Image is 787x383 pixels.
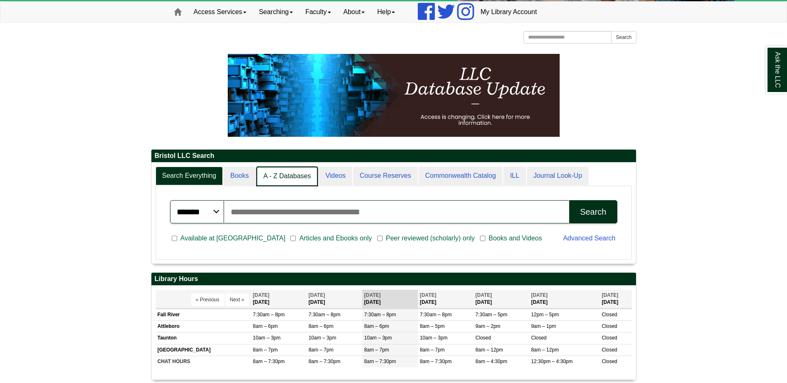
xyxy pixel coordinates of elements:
[418,290,473,308] th: [DATE]
[602,292,618,298] span: [DATE]
[475,347,503,353] span: 8am – 12pm
[475,292,492,298] span: [DATE]
[371,2,401,22] a: Help
[188,2,253,22] a: Access Services
[602,359,617,364] span: Closed
[253,2,299,22] a: Searching
[475,359,507,364] span: 8am – 4:30pm
[569,200,617,223] button: Search
[602,347,617,353] span: Closed
[364,292,381,298] span: [DATE]
[420,347,445,353] span: 8am – 7pm
[156,332,251,344] td: Taunton
[177,233,289,243] span: Available at [GEOGRAPHIC_DATA]
[151,273,636,286] h2: Library Hours
[602,312,617,318] span: Closed
[253,347,278,353] span: 8am – 7pm
[290,235,296,242] input: Articles and Ebooks only
[337,2,371,22] a: About
[364,347,389,353] span: 8am – 7pm
[256,167,318,186] a: A - Z Databases
[191,293,224,306] button: « Previous
[420,335,448,341] span: 10am – 3pm
[319,167,352,185] a: Videos
[296,233,375,243] span: Articles and Ebooks only
[419,167,503,185] a: Commonwealth Catalog
[529,290,599,308] th: [DATE]
[475,312,507,318] span: 7:30am – 5pm
[364,323,389,329] span: 8am – 6pm
[309,359,341,364] span: 8am – 7:30pm
[253,335,281,341] span: 10am – 3pm
[527,167,589,185] a: Journal Look-Up
[503,167,526,185] a: ILL
[531,323,556,329] span: 9am – 1pm
[531,312,559,318] span: 12pm – 5pm
[228,54,560,137] img: HTML tutorial
[531,359,573,364] span: 12:30pm – 4:30pm
[299,2,337,22] a: Faculty
[364,335,392,341] span: 10am – 3pm
[309,347,334,353] span: 8am – 7pm
[531,335,546,341] span: Closed
[474,2,543,22] a: My Library Account
[225,293,249,306] button: Next »
[420,292,436,298] span: [DATE]
[309,312,341,318] span: 7:30am – 8pm
[602,335,617,341] span: Closed
[377,235,383,242] input: Peer reviewed (scholarly) only
[224,167,255,185] a: Books
[531,292,548,298] span: [DATE]
[420,323,445,329] span: 8am – 5pm
[309,323,334,329] span: 8am – 6pm
[156,309,251,321] td: Fall River
[475,323,500,329] span: 9am – 2pm
[531,347,559,353] span: 8am – 12pm
[602,323,617,329] span: Closed
[480,235,485,242] input: Books and Videos
[420,359,452,364] span: 8am – 7:30pm
[599,290,631,308] th: [DATE]
[353,167,418,185] a: Course Reserves
[362,290,418,308] th: [DATE]
[156,321,251,332] td: Attleboro
[156,167,223,185] a: Search Everything
[475,335,491,341] span: Closed
[580,207,606,217] div: Search
[611,31,636,44] button: Search
[309,335,336,341] span: 10am – 3pm
[563,235,615,242] a: Advanced Search
[420,312,452,318] span: 7:30am – 8pm
[253,359,285,364] span: 8am – 7:30pm
[253,292,270,298] span: [DATE]
[156,356,251,367] td: CHAT HOURS
[383,233,478,243] span: Peer reviewed (scholarly) only
[485,233,546,243] span: Books and Videos
[473,290,529,308] th: [DATE]
[251,290,307,308] th: [DATE]
[151,150,636,162] h2: Bristol LLC Search
[307,290,362,308] th: [DATE]
[172,235,177,242] input: Available at [GEOGRAPHIC_DATA]
[364,312,396,318] span: 7:30am – 8pm
[253,323,278,329] span: 8am – 6pm
[253,312,285,318] span: 7:30am – 8pm
[156,344,251,356] td: [GEOGRAPHIC_DATA]
[364,359,396,364] span: 8am – 7:30pm
[309,292,325,298] span: [DATE]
